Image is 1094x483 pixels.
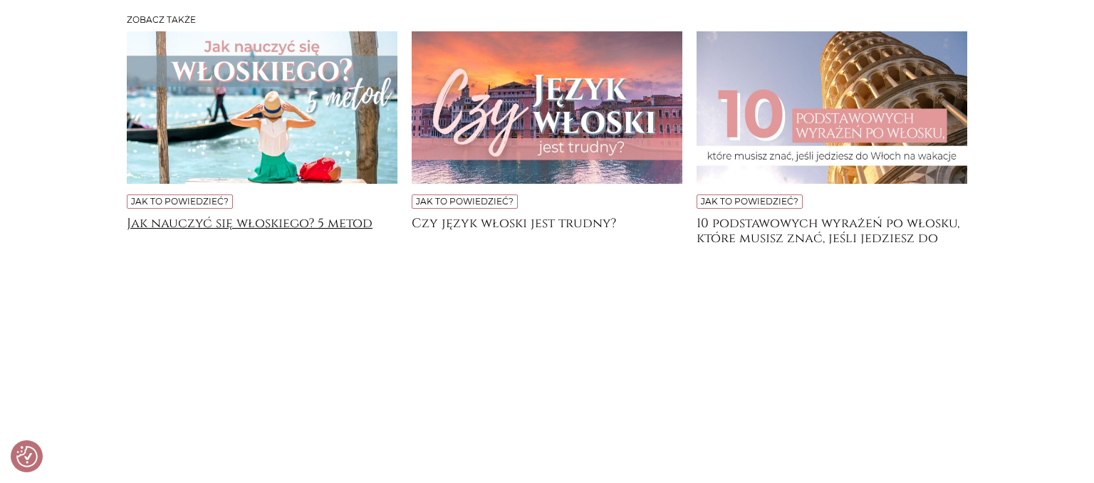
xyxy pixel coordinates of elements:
[16,446,38,467] img: Revisit consent button
[701,196,798,207] a: Jak to powiedzieć?
[127,15,967,25] h3: Zobacz także
[131,196,229,207] a: Jak to powiedzieć?
[697,216,967,244] a: 10 podstawowych wyrażeń po włosku, które musisz znać, jeśli jedziesz do [GEOGRAPHIC_DATA] na wakacje
[416,196,514,207] a: Jak to powiedzieć?
[127,216,397,244] a: Jak nauczyć się włoskiego? 5 metod
[412,216,682,244] a: Czy język włoski jest trudny?
[16,446,38,467] button: Preferencje co do zgód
